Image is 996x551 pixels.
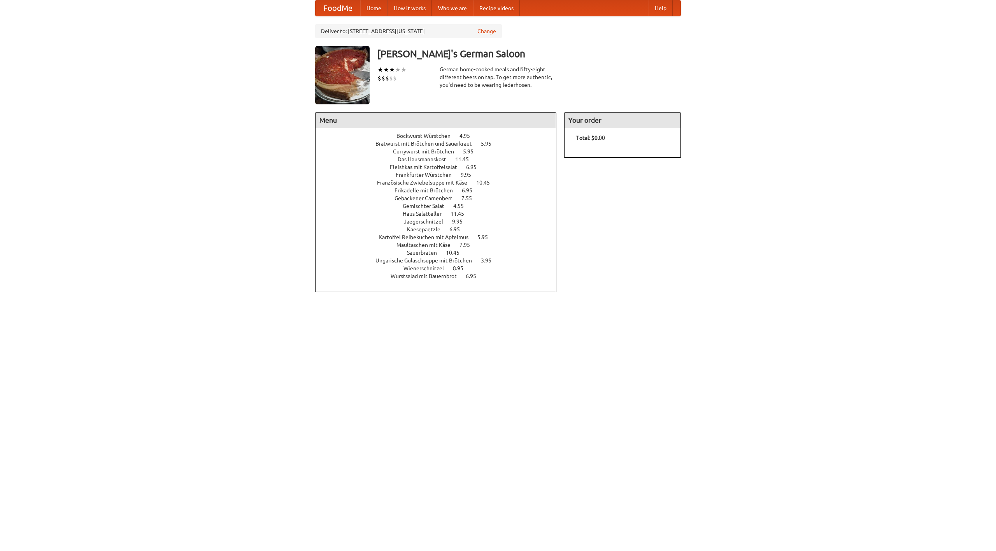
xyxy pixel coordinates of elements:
li: ★ [395,65,401,74]
span: 5.95 [477,234,496,240]
span: 7.95 [459,242,478,248]
span: Bockwurst Würstchen [396,133,458,139]
h3: [PERSON_NAME]'s German Saloon [377,46,681,62]
li: ★ [389,65,395,74]
span: Kartoffel Reibekuchen mit Apfelmus [379,234,476,240]
a: Französische Zwiebelsuppe mit Käse 10.45 [377,180,504,186]
span: 5.95 [463,148,481,155]
div: Deliver to: [STREET_ADDRESS][US_STATE] [315,24,502,38]
span: Das Hausmannskost [398,156,454,162]
span: 9.95 [452,218,470,225]
li: ★ [377,65,383,74]
a: Frikadelle mit Brötchen 6.95 [395,187,487,194]
a: Maultaschen mit Käse 7.95 [396,242,484,248]
a: Who we are [432,0,473,16]
span: Wienerschnitzel [403,265,452,271]
span: 6.95 [449,226,468,232]
span: 5.95 [481,141,499,147]
a: Frankfurter Würstchen 9.95 [396,172,486,178]
li: $ [389,74,393,83]
a: Gemischter Salat 4.55 [403,203,478,209]
span: Fleishkas mit Kartoffelsalat [390,164,465,170]
li: ★ [383,65,389,74]
a: How it works [388,0,432,16]
a: Bockwurst Würstchen 4.95 [396,133,484,139]
a: Change [477,27,496,35]
a: Kaesepaetzle 6.95 [407,226,474,232]
span: 4.55 [453,203,472,209]
li: $ [385,74,389,83]
a: Currywurst mit Brötchen 5.95 [393,148,488,155]
span: 9.95 [461,172,479,178]
span: Gebackener Camenbert [395,195,460,201]
span: Wurstsalad mit Bauernbrot [391,273,465,279]
a: Sauerbraten 10.45 [407,250,474,256]
a: Fleishkas mit Kartoffelsalat 6.95 [390,164,491,170]
span: Frankfurter Würstchen [396,172,459,178]
span: 11.45 [451,211,472,217]
li: ★ [401,65,407,74]
li: $ [393,74,397,83]
a: Bratwurst mit Brötchen und Sauerkraut 5.95 [375,141,506,147]
div: German home-cooked meals and fifty-eight different beers on tap. To get more authentic, you'd nee... [440,65,556,89]
a: Haus Salatteller 11.45 [403,211,479,217]
a: Kartoffel Reibekuchen mit Apfelmus 5.95 [379,234,502,240]
span: 11.45 [455,156,477,162]
span: Gemischter Salat [403,203,452,209]
span: 6.95 [462,187,480,194]
span: Bratwurst mit Brötchen und Sauerkraut [375,141,480,147]
span: Französische Zwiebelsuppe mit Käse [377,180,475,186]
li: $ [377,74,381,83]
span: Maultaschen mit Käse [396,242,458,248]
span: 6.95 [466,164,484,170]
span: Currywurst mit Brötchen [393,148,462,155]
h4: Menu [316,113,556,128]
span: Haus Salatteller [403,211,449,217]
b: Total: $0.00 [576,135,605,141]
a: Wienerschnitzel 8.95 [403,265,478,271]
a: Gebackener Camenbert 7.55 [395,195,486,201]
a: Recipe videos [473,0,520,16]
a: Das Hausmannskost 11.45 [398,156,483,162]
a: Home [360,0,388,16]
span: 4.95 [459,133,478,139]
span: Kaesepaetzle [407,226,448,232]
span: 10.45 [476,180,498,186]
a: FoodMe [316,0,360,16]
span: Jaegerschnitzel [404,218,451,225]
span: Frikadelle mit Brötchen [395,187,461,194]
a: Wurstsalad mit Bauernbrot 6.95 [391,273,491,279]
a: Help [649,0,673,16]
li: $ [381,74,385,83]
span: 3.95 [481,257,499,264]
span: 10.45 [446,250,467,256]
span: 8.95 [453,265,471,271]
span: 7.55 [461,195,480,201]
span: Sauerbraten [407,250,445,256]
a: Ungarische Gulaschsuppe mit Brötchen 3.95 [375,257,506,264]
span: Ungarische Gulaschsuppe mit Brötchen [375,257,480,264]
h4: Your order [565,113,680,128]
img: angular.jpg [315,46,370,104]
a: Jaegerschnitzel 9.95 [404,218,477,225]
span: 6.95 [466,273,484,279]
